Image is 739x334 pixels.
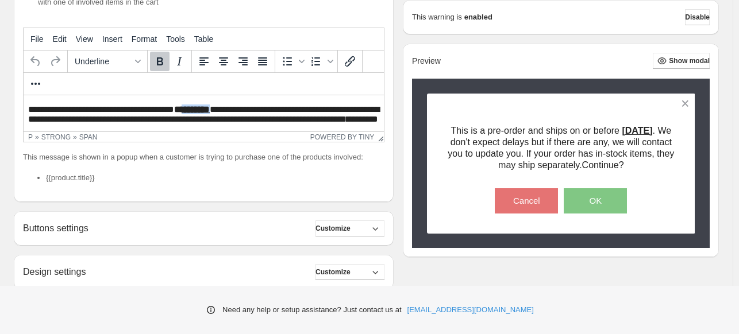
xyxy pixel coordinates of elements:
button: Cancel [495,188,558,213]
li: {{product.title}} [46,172,384,184]
button: Align left [194,52,214,71]
span: Disable [685,13,710,22]
div: Numbered list [306,52,335,71]
iframe: Rich Text Area [24,95,384,131]
span: Tools [166,34,185,44]
button: Insert/edit link [340,52,360,71]
button: Bold [150,52,170,71]
h2: Design settings [23,266,86,277]
div: Bullet list [278,52,306,71]
a: [EMAIL_ADDRESS][DOMAIN_NAME] [407,304,534,316]
button: Show modal [653,53,710,69]
button: More... [26,74,45,94]
button: Align right [233,52,253,71]
strong: enabled [464,11,492,23]
div: Resize [374,132,384,142]
span: Insert [102,34,122,44]
span: View [76,34,93,44]
button: Undo [26,52,45,71]
span: Table [194,34,213,44]
div: span [79,133,98,141]
button: OK [564,188,627,213]
span: This is a pre-order and ships on or before [451,126,619,135]
h2: Buttons settings [23,223,88,234]
span: Customize [315,267,351,277]
p: This warning is [412,11,462,23]
div: » [73,133,77,141]
button: Align center [214,52,233,71]
button: Customize [315,264,384,280]
button: Redo [45,52,65,71]
span: Format [132,34,157,44]
button: Formats [70,52,145,71]
span: Show modal [669,56,710,65]
span: Edit [53,34,67,44]
p: This message is shown in a popup when a customer is trying to purchase one of the products involved: [23,152,384,163]
span: Customize [315,224,351,233]
button: Disable [685,9,710,25]
div: strong [41,133,71,141]
div: p [28,133,33,141]
span: Continue? [582,160,624,170]
button: Justify [253,52,272,71]
span: [DATE] [622,126,652,135]
a: Powered by Tiny [310,133,375,141]
h2: Preview [412,56,441,66]
button: Italic [170,52,189,71]
span: Underline [75,57,131,66]
button: Customize [315,220,384,236]
div: » [35,133,39,141]
span: File [30,34,44,44]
